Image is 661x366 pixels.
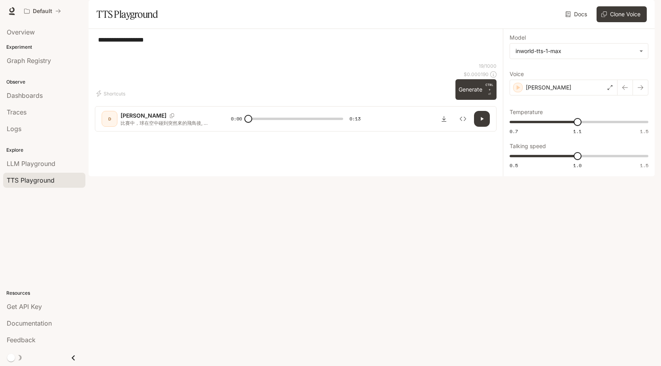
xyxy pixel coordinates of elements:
span: 1.0 [573,162,582,169]
p: 19 / 1000 [479,63,497,69]
h1: TTS Playground [96,6,158,22]
span: 0.5 [510,162,518,169]
button: GenerateCTRL +⏎ [455,79,497,100]
span: 0.7 [510,128,518,135]
div: inworld-tts-1-max [510,44,648,59]
p: Default [33,8,52,15]
p: $ 0.000190 [464,71,489,78]
span: 1.1 [573,128,582,135]
p: Talking speed [510,143,546,149]
span: 1.5 [640,162,648,169]
p: Model [510,35,526,40]
button: Shortcuts [95,87,128,100]
button: Download audio [436,111,452,127]
div: inworld-tts-1-max [516,47,635,55]
button: Inspect [455,111,471,127]
p: Temperature [510,109,543,115]
p: ⏎ [485,82,493,97]
span: 0:00 [231,115,242,123]
span: 1.5 [640,128,648,135]
a: Docs [564,6,590,22]
div: D [103,112,116,125]
button: Copy Voice ID [166,113,178,118]
p: CTRL + [485,82,493,92]
p: [PERSON_NAME] [121,112,166,120]
button: Clone Voice [597,6,647,22]
p: [PERSON_NAME] [526,84,571,91]
p: 比賽中，球在空中碰到突然來的飛鳥後, 落在對方界內，應判： 1. 算界內 2. 算界外，失分 3. 該球重打 4. 繼續比賽 [121,120,212,126]
span: 0:13 [349,115,361,123]
button: All workspaces [21,3,64,19]
p: Voice [510,71,524,77]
